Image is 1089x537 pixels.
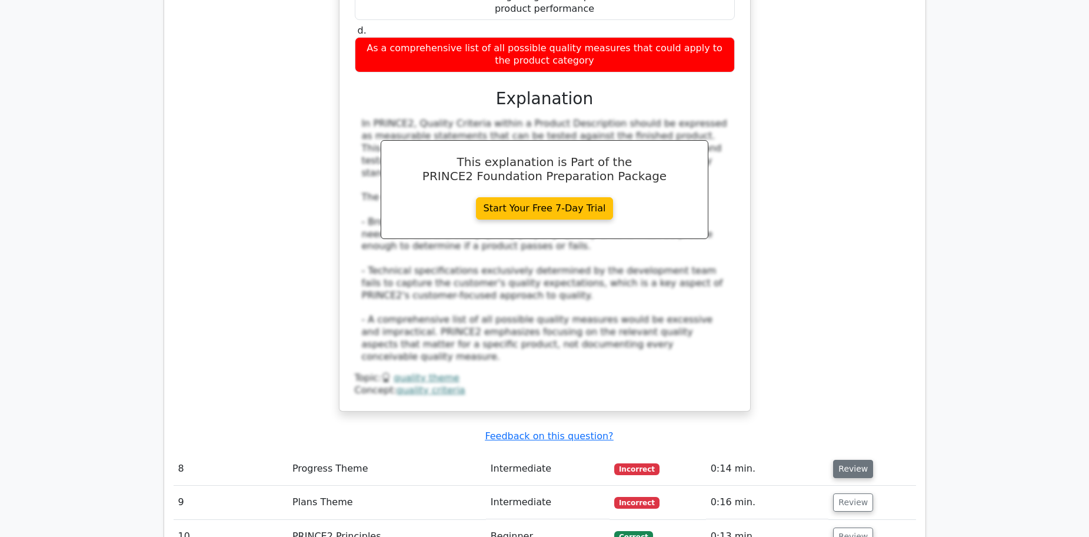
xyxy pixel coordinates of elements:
span: d. [358,25,367,36]
a: quality theme [394,372,459,383]
td: Progress Theme [288,452,486,486]
td: 0:16 min. [706,486,829,519]
td: 8 [174,452,288,486]
span: Incorrect [614,497,660,509]
a: quality criteria [397,384,465,396]
td: Intermediate [486,452,610,486]
div: Topic: [355,372,735,384]
td: 0:14 min. [706,452,829,486]
h3: Explanation [362,89,728,109]
div: As a comprehensive list of all possible quality measures that could apply to the product category [355,37,735,72]
button: Review [833,493,873,512]
a: Feedback on this question? [485,430,613,442]
div: In PRINCE2, Quality Criteria within a Product Description should be expressed as measurable state... [362,118,728,363]
div: Concept: [355,384,735,397]
td: 9 [174,486,288,519]
span: Incorrect [614,463,660,475]
td: Plans Theme [288,486,486,519]
a: Start Your Free 7-Day Trial [476,197,614,220]
button: Review [833,460,873,478]
td: Intermediate [486,486,610,519]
